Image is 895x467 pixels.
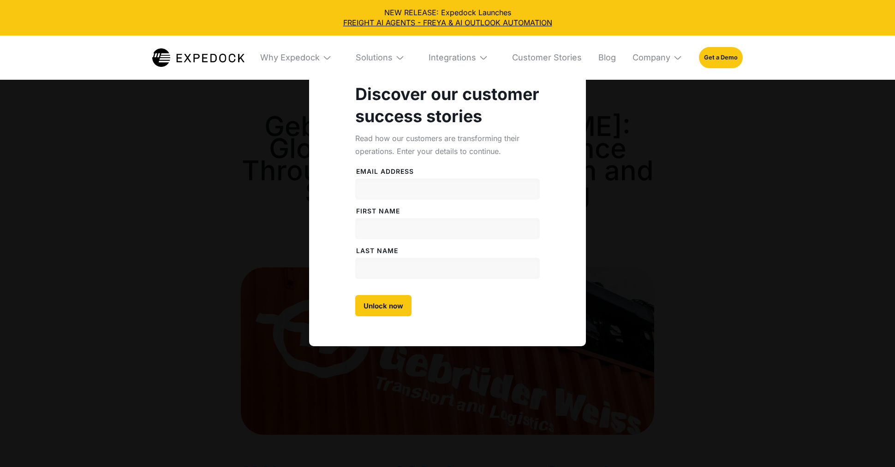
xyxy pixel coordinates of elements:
label: Email address [355,167,540,176]
strong: Discover our customer success stories [355,84,539,126]
label: LAST NAME [355,246,540,255]
label: FiRST NAME [355,207,540,216]
input: Unlock now [355,295,412,316]
div: Read how our customers are transforming their operations. Enter your details to continue. [355,132,540,158]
